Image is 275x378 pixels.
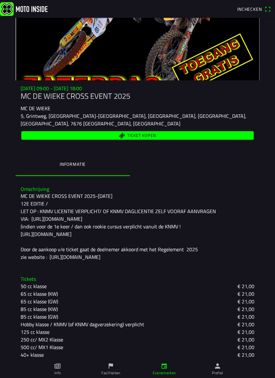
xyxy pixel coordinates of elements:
h1: MC DE WIEKE CROSS EVENT 2025 [21,91,254,101]
ion-icon: flag [107,362,114,369]
ion-text: € 21,00 [238,298,254,305]
ion-text: Hobby klasse / KNMV (of KNMV dagverzekering) verplicht [21,321,144,328]
ion-text: 65 cc klasse (KW) [21,290,58,298]
a: Incheckenqr scanner [234,3,274,14]
ion-text: 85 cc klasse (GW) [21,313,58,321]
ion-text: € 21,00 [238,290,254,298]
span: Ticket kopen [127,133,156,138]
ion-label: Evenementen [153,370,176,376]
ion-text: € 21,00 [238,305,254,313]
ion-text: 125 cc klasse [21,328,50,336]
ion-text: € 21,00 [238,313,254,321]
ion-text: Superklasse [21,359,47,366]
ion-text: 65 cc klasse (GW) [21,298,58,305]
ion-text: 40+ klasse [21,351,44,359]
h3: Tickets [21,276,254,282]
ion-label: Info [54,370,61,376]
ion-label: Faciliteiten [101,370,120,376]
ion-icon: calendar [161,362,168,369]
ion-text: 5, Grintweg, [GEOGRAPHIC_DATA]-[GEOGRAPHIC_DATA], [GEOGRAPHIC_DATA], [GEOGRAPHIC_DATA], [GEOGRAPH... [21,112,246,127]
ion-text: € 21,00 [238,328,254,336]
ion-icon: person [214,362,221,369]
span: Inchecken [237,6,262,12]
ion-text: 50 cc klasse [21,282,47,290]
ion-label: Informatie [60,161,86,168]
ion-text: 85 cc klasse (KW) [21,305,58,313]
ion-text: € 21,00 [238,321,254,328]
div: MC DE WIEKE CROSS EVENT 2025-[DATE] 12E EDITIE / LET OP : KNMV LICENTIE VERPLICHT/ OF KNMV DAGLIC... [21,192,254,261]
ion-text: MC DE WIEKE [21,105,50,112]
ion-text: € 21,00 [238,359,254,366]
ion-text: € 21,00 [238,343,254,351]
ion-label: Profiel [212,370,223,376]
ion-text: € 21,00 [238,336,254,343]
ion-text: € 21,00 [238,351,254,359]
h3: Omschrijving [21,186,254,192]
h3: [DATE] 09:00 - [DATE] 18:00 [21,85,254,91]
ion-icon: paper [54,362,61,369]
ion-text: 500 cc/ MX1 Klasse [21,343,63,351]
ion-text: 250 cc/ MX2 Klasse [21,336,63,343]
ion-text: € 21,00 [238,282,254,290]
